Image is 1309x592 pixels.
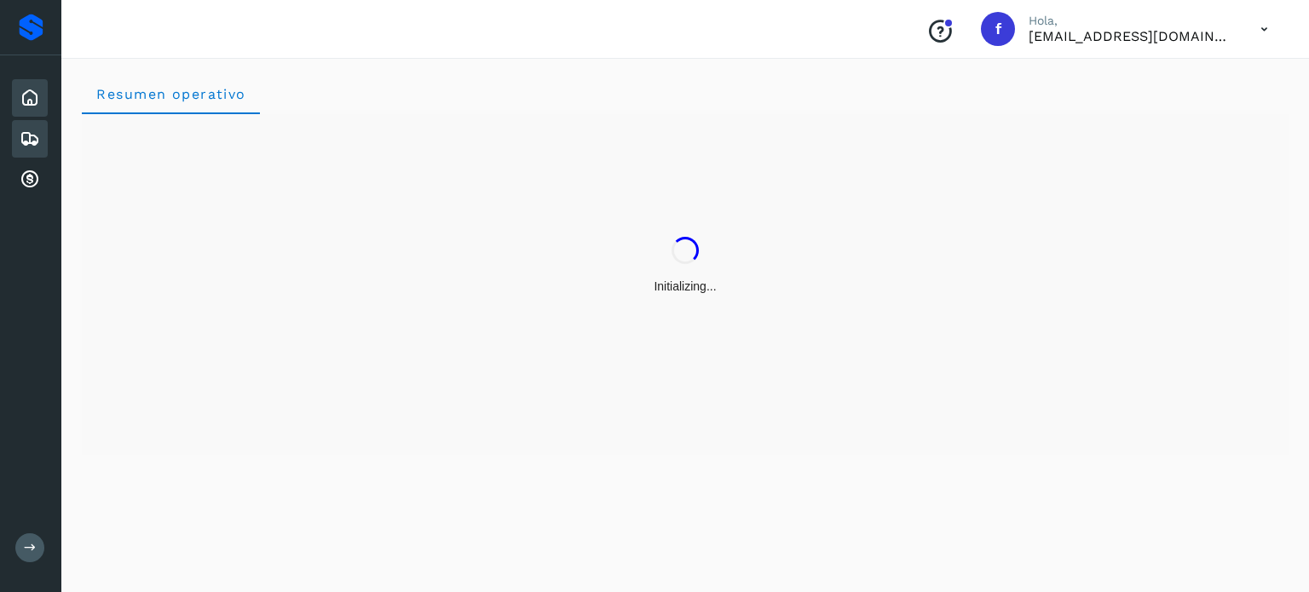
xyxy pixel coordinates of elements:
[1029,28,1233,44] p: fyc3@mexamerik.com
[1029,14,1233,28] p: Hola,
[12,161,48,198] div: Cuentas por cobrar
[12,120,48,158] div: Embarques
[95,86,246,102] span: Resumen operativo
[12,79,48,117] div: Inicio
